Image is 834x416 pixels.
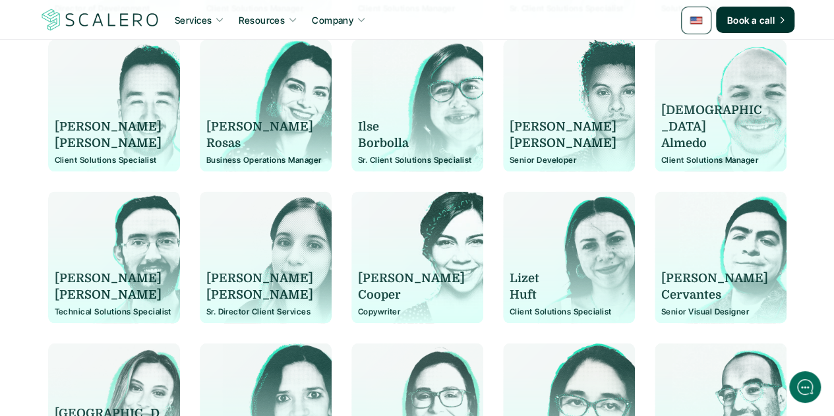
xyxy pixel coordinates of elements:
span: New conversation [85,94,158,104]
p: [DEMOGRAPHIC_DATA] [661,102,768,135]
p: Senior Visual Designer [661,307,780,316]
p: Client Solutions Manager [661,156,780,165]
p: Borbolla [358,135,465,152]
p: [PERSON_NAME] [206,119,313,135]
p: [PERSON_NAME] [55,287,162,303]
p: [PERSON_NAME] [206,270,313,287]
p: Sr. Client Solutions Specialist [358,156,477,165]
p: Resources [239,13,285,27]
p: Ilse [358,119,465,135]
p: [PERSON_NAME] [206,287,313,303]
p: Technical Solutions Specialist [55,307,173,316]
p: Business Operations Manager [206,156,325,165]
p: [PERSON_NAME] [55,270,162,287]
p: Rosas [206,135,313,152]
p: Book a call [727,13,775,27]
p: Sr. Director Client Services [206,307,325,316]
iframe: gist-messenger-bubble-iframe [789,371,821,403]
p: Client Solutions Specialist [55,156,173,165]
p: Almedo [661,135,768,152]
p: Huft [510,287,616,303]
p: [PERSON_NAME] [55,119,162,135]
p: Copywriter [358,307,477,316]
p: Cervantes [661,287,768,303]
button: New conversation [11,85,253,113]
a: Book a call [716,7,794,33]
p: [PERSON_NAME] [55,135,162,152]
p: Client Solutions Specialist [510,307,628,316]
a: Scalero company logotype [40,8,161,32]
img: 🇺🇸 [690,14,703,27]
p: [PERSON_NAME] [510,119,616,135]
p: Services [175,13,212,27]
p: [PERSON_NAME] [510,135,616,152]
p: Lizet [510,270,616,287]
p: Cooper [358,287,465,303]
p: [PERSON_NAME] [358,270,465,287]
p: [PERSON_NAME] [661,270,768,287]
p: Senior Developer [510,156,628,165]
p: Company [312,13,353,27]
span: We run on Gist [110,331,167,340]
img: Scalero company logotype [40,7,161,32]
